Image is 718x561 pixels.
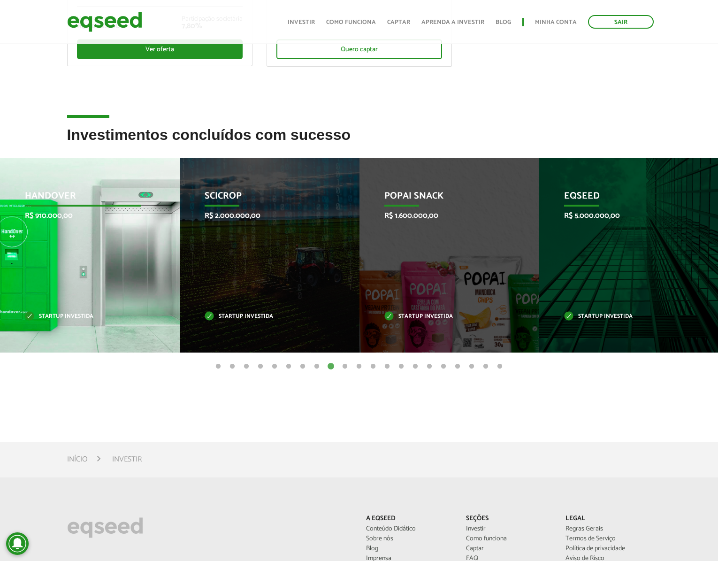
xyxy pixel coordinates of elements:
[384,314,500,319] p: Startup investida
[481,362,490,371] button: 20 of 21
[288,19,315,25] a: Investir
[25,191,141,207] p: HandOver
[326,19,376,25] a: Como funciona
[25,314,141,319] p: Startup investida
[425,362,434,371] button: 16 of 21
[67,515,143,540] img: EqSeed Logo
[384,191,500,207] p: Popai Snack
[112,453,142,466] li: Investir
[466,526,552,532] a: Investir
[453,362,462,371] button: 18 of 21
[368,362,378,371] button: 12 of 21
[439,362,448,371] button: 17 of 21
[565,526,651,532] a: Regras Gerais
[366,515,452,523] p: A EqSeed
[495,362,504,371] button: 21 of 21
[564,191,680,207] p: EqSeed
[242,362,251,371] button: 3 of 21
[340,362,350,371] button: 10 of 21
[284,362,293,371] button: 6 of 21
[67,127,651,157] h2: Investimentos concluídos com sucesso
[205,191,321,207] p: SciCrop
[312,362,321,371] button: 8 of 21
[228,362,237,371] button: 2 of 21
[77,39,243,59] div: Ver oferta
[421,19,484,25] a: Aprenda a investir
[366,526,452,532] a: Conteúdo Didático
[25,211,141,220] p: R$ 910.000,00
[565,536,651,542] a: Termos de Serviço
[466,536,552,542] a: Como funciona
[565,546,651,552] a: Política de privacidade
[467,362,476,371] button: 19 of 21
[354,362,364,371] button: 11 of 21
[67,456,88,463] a: Início
[298,362,307,371] button: 7 of 21
[366,546,452,552] a: Blog
[382,362,392,371] button: 13 of 21
[205,314,321,319] p: Startup investida
[276,39,442,59] div: Quero captar
[384,211,500,220] p: R$ 1.600.000,00
[411,362,420,371] button: 15 of 21
[205,211,321,220] p: R$ 2.000.000,00
[387,19,410,25] a: Captar
[496,19,511,25] a: Blog
[214,362,223,371] button: 1 of 21
[535,19,577,25] a: Minha conta
[588,15,654,29] a: Sair
[366,536,452,542] a: Sobre nós
[565,515,651,523] p: Legal
[564,211,680,220] p: R$ 5.000.000,00
[466,515,552,523] p: Seções
[67,9,142,34] img: EqSeed
[397,362,406,371] button: 14 of 21
[270,362,279,371] button: 5 of 21
[326,362,336,371] button: 9 of 21
[466,546,552,552] a: Captar
[256,362,265,371] button: 4 of 21
[564,314,680,319] p: Startup investida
